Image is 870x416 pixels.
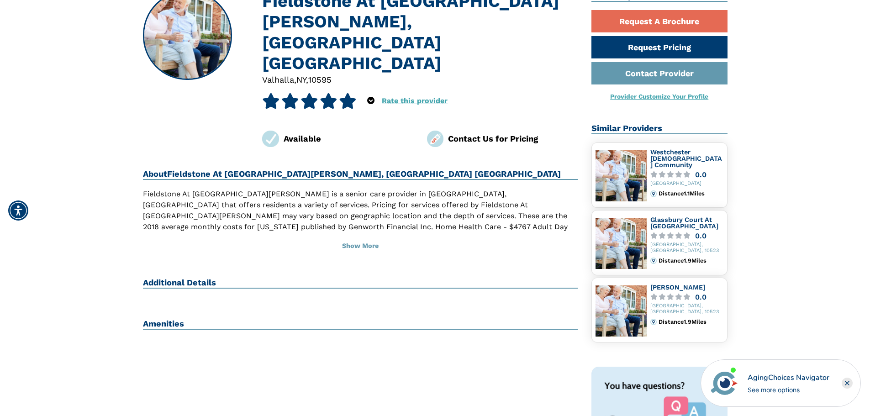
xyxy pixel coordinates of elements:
a: Contact Provider [591,62,728,84]
img: distance.svg [650,190,657,197]
a: 0.0 [650,171,723,178]
a: [PERSON_NAME] [650,284,705,291]
div: 0.0 [695,294,707,300]
div: See more options [748,385,829,395]
div: AgingChoices Navigator [748,372,829,383]
span: , [306,75,308,84]
div: Accessibility Menu [8,200,28,221]
div: [GEOGRAPHIC_DATA] [650,181,723,187]
div: [GEOGRAPHIC_DATA], [GEOGRAPHIC_DATA], 10523 [650,303,723,315]
h2: Additional Details [143,278,578,289]
div: 0.0 [695,232,707,239]
div: 0.0 [695,171,707,178]
h2: Similar Providers [591,123,728,134]
a: Glassbury Court At [GEOGRAPHIC_DATA] [650,216,718,230]
a: 0.0 [650,232,723,239]
div: Available [284,132,413,145]
a: Request Pricing [591,36,728,58]
div: Distance 1.1 Miles [659,190,723,197]
span: NY [296,75,306,84]
span: , [294,75,296,84]
a: Provider Customize Your Profile [610,93,708,100]
div: Popover trigger [367,93,374,109]
span: Valhalla [262,75,294,84]
img: distance.svg [650,258,657,264]
h2: Amenities [143,319,578,330]
img: avatar [709,368,740,399]
div: Distance 1.9 Miles [659,258,723,264]
div: 10595 [308,74,332,86]
div: [GEOGRAPHIC_DATA], [GEOGRAPHIC_DATA], 10523 [650,242,723,254]
a: Rate this provider [382,96,448,105]
a: 0.0 [650,294,723,300]
div: Close [842,378,853,389]
a: Request A Brochure [591,10,728,32]
div: Distance 1.9 Miles [659,319,723,325]
h2: About Fieldstone At [GEOGRAPHIC_DATA][PERSON_NAME], [GEOGRAPHIC_DATA] [GEOGRAPHIC_DATA] [143,169,578,180]
p: Fieldstone At [GEOGRAPHIC_DATA][PERSON_NAME] is a senior care provider in [GEOGRAPHIC_DATA], [GEO... [143,189,578,265]
button: Show More [143,236,578,256]
img: distance.svg [650,319,657,325]
a: Westchester [DEMOGRAPHIC_DATA] Community [650,148,722,168]
div: Contact Us for Pricing [448,132,578,145]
